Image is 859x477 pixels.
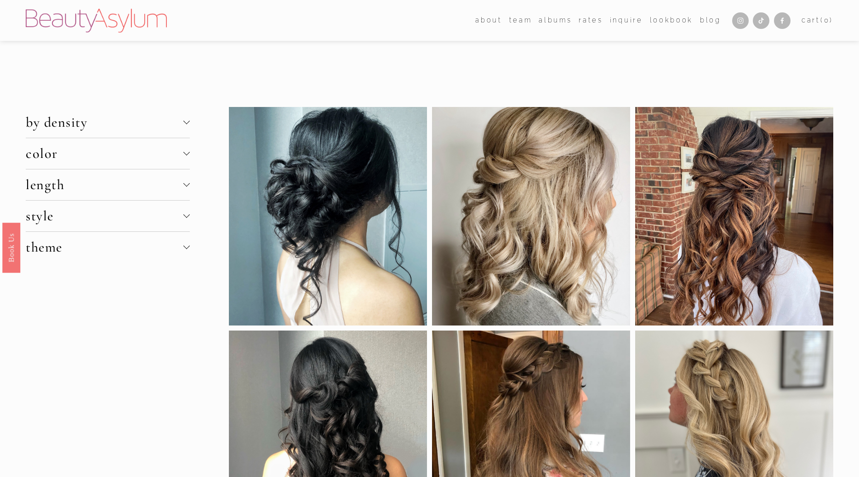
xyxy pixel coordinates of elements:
button: by density [26,107,190,138]
a: 0 items in cart [802,14,833,27]
span: length [26,176,183,193]
button: length [26,169,190,200]
a: Facebook [774,12,791,29]
img: Beauty Asylum | Bridal Hair &amp; Makeup Charlotte &amp; Atlanta [26,9,167,33]
a: TikTok [753,12,769,29]
a: albums [539,14,572,28]
span: style [26,208,183,224]
span: theme [26,239,183,256]
span: color [26,145,183,162]
a: Inquire [610,14,643,28]
a: Lookbook [650,14,694,28]
a: Blog [700,14,721,28]
span: 0 [824,16,830,24]
a: folder dropdown [509,14,532,28]
a: Book Us [2,222,20,272]
a: Rates [579,14,603,28]
button: theme [26,232,190,263]
span: ( ) [820,16,833,24]
button: style [26,201,190,231]
button: color [26,138,190,169]
span: by density [26,114,183,131]
a: Instagram [732,12,749,29]
a: folder dropdown [475,14,502,28]
span: about [475,14,502,27]
span: team [509,14,532,27]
